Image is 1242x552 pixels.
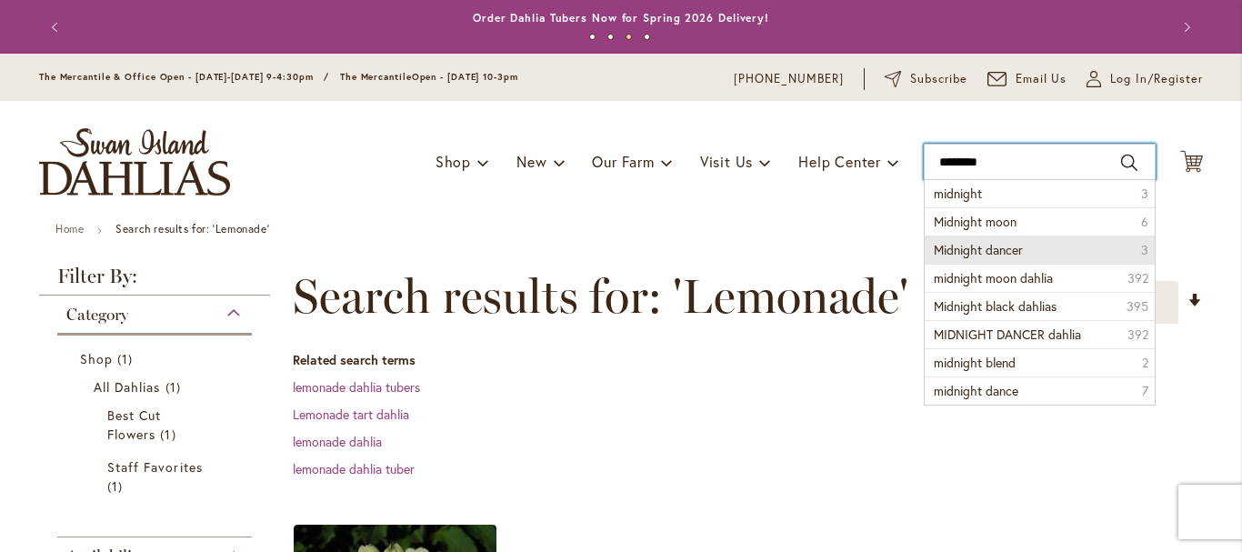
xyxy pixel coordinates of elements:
a: Log In/Register [1087,70,1203,88]
dt: Related search terms [293,351,1203,369]
a: [PHONE_NUMBER] [734,70,844,88]
span: 1 [160,425,180,444]
span: midnight dance [934,382,1018,399]
a: store logo [39,128,230,196]
a: Staff Favorites [107,457,206,496]
span: 1 [107,477,127,496]
span: Best Cut Flowers [107,406,161,443]
span: 7 [1142,382,1148,400]
span: Log In/Register [1110,70,1203,88]
span: Midnight moon [934,213,1017,230]
span: midnight [934,185,982,202]
span: Visit Us [700,152,753,171]
span: New [516,152,546,171]
span: Midnight dancer [934,241,1023,258]
span: Shop [80,350,113,367]
button: 1 of 4 [589,34,596,40]
span: 2 [1142,354,1148,372]
span: Search results for: 'Lemonade' [293,269,908,324]
button: 2 of 4 [607,34,614,40]
span: MIDNIGHT DANCER dahlia [934,326,1081,343]
button: Previous [39,9,75,45]
span: 392 [1127,326,1148,344]
button: 4 of 4 [644,34,650,40]
span: 1 [117,349,137,368]
span: Category [66,305,128,325]
span: 1 [165,377,185,396]
a: All Dahlias [94,377,220,396]
button: Search [1121,148,1137,177]
span: Staff Favorites [107,458,203,476]
span: The Mercantile & Office Open - [DATE]-[DATE] 9-4:30pm / The Mercantile [39,71,412,83]
iframe: Launch Accessibility Center [14,487,65,538]
span: Shop [436,152,471,171]
span: 6 [1141,213,1148,231]
strong: Search results for: 'Lemonade' [115,222,269,236]
a: lemonade dahlia tuber [293,460,415,477]
span: Subscribe [910,70,967,88]
button: Next [1167,9,1203,45]
span: midnight moon dahlia [934,269,1053,286]
a: lemonade dahlia [293,433,382,450]
a: lemonade dahlia tubers [293,378,420,396]
a: Subscribe [885,70,967,88]
span: midnight blend [934,354,1016,371]
a: Shop [80,349,234,368]
span: All Dahlias [94,378,161,396]
span: 3 [1141,241,1148,259]
a: Home [55,222,84,236]
span: 395 [1127,297,1148,316]
a: Best Cut Flowers [107,406,206,444]
a: Order Dahlia Tubers Now for Spring 2026 Delivery! [473,11,769,25]
span: Email Us [1016,70,1067,88]
span: Our Farm [592,152,654,171]
a: Email Us [987,70,1067,88]
span: Help Center [798,152,881,171]
span: 392 [1127,269,1148,287]
span: Midnight black dahlias [934,297,1057,315]
span: Open - [DATE] 10-3pm [412,71,518,83]
strong: Filter By: [39,266,270,296]
button: 3 of 4 [626,34,632,40]
a: Lemonade tart dahlia [293,406,409,423]
span: 3 [1141,185,1148,203]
